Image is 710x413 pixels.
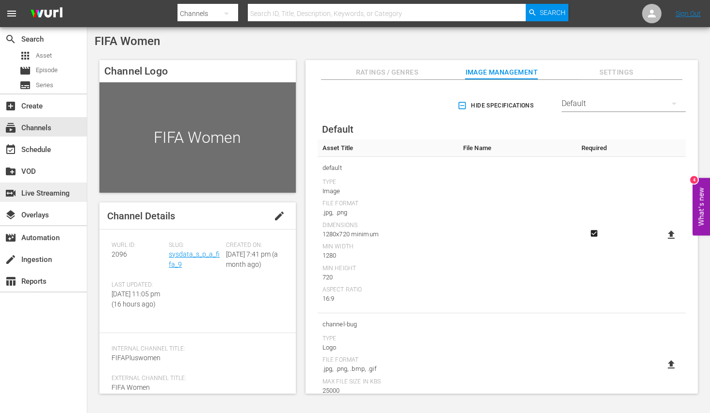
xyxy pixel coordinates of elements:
[5,275,16,287] span: Reports
[323,186,453,196] div: Image
[169,250,220,268] a: sysdata_s_p_a_fifa_9
[5,232,16,244] span: Automation
[323,318,453,331] span: channel-bug
[577,139,612,157] th: Required
[323,229,453,239] div: 1280x720 minimum
[19,65,31,76] span: Episode
[112,242,164,249] span: Wurl ID:
[693,178,710,235] button: Open Feedback Widget
[323,179,453,186] div: Type
[36,80,53,90] span: Series
[323,335,453,343] div: Type
[323,286,453,294] div: Aspect Ratio
[323,343,453,352] div: Logo
[112,375,279,382] span: External Channel Title:
[465,66,538,78] span: Image Management
[112,383,150,391] span: FIFA Women
[226,250,278,268] span: [DATE] 7:41 pm (a month ago)
[526,4,568,21] button: Search
[5,122,16,134] span: Channels
[323,222,453,229] div: Dimensions
[5,187,16,199] span: Live Streaming
[323,200,453,208] div: File Format
[540,4,565,21] span: Search
[36,51,52,61] span: Asset
[323,356,453,364] div: File Format
[455,92,537,119] button: Hide Specifications
[5,166,16,177] span: VOD
[323,364,453,374] div: .jpg, .png, .bmp, .gif
[107,210,175,222] span: Channel Details
[99,82,296,193] div: FIFA Women
[112,250,127,258] span: 2096
[99,60,296,82] h4: Channel Logo
[351,66,423,78] span: Ratings / Genres
[19,79,31,91] span: Series
[323,265,453,273] div: Min Height
[112,290,160,308] span: [DATE] 11:05 pm (16 hours ago)
[323,243,453,251] div: Min Width
[323,273,453,282] div: 720
[169,242,221,249] span: Slug:
[323,251,453,260] div: 1280
[5,33,16,45] span: Search
[459,101,533,111] span: Hide Specifications
[318,139,458,157] th: Asset Title
[323,386,453,396] div: 25000
[5,254,16,265] span: Ingestion
[323,378,453,386] div: Max File Size In Kbs
[690,176,698,184] div: 4
[268,204,291,228] button: edit
[95,34,160,48] span: FIFA Women
[323,162,453,174] span: default
[588,229,600,238] svg: Required
[274,210,285,222] span: edit
[5,209,16,221] span: Overlays
[19,50,31,61] span: Asset
[458,139,577,157] th: File Name
[112,345,279,353] span: Internal Channel Title:
[676,10,701,17] a: Sign Out
[6,8,17,19] span: menu
[580,66,653,78] span: Settings
[562,90,686,117] div: Default
[5,144,16,155] span: Schedule
[5,100,16,112] span: Create
[36,65,58,75] span: Episode
[322,123,354,135] span: Default
[323,294,453,304] div: 16:9
[226,242,278,249] span: Created On:
[112,281,164,289] span: Last Updated:
[23,2,70,25] img: ans4CAIJ8jUAAAAAAAAAAAAAAAAAAAAAAAAgQb4GAAAAAAAAAAAAAAAAAAAAAAAAJMjXAAAAAAAAAAAAAAAAAAAAAAAAgAT5G...
[323,208,453,217] div: .jpg, .png
[112,354,161,362] span: FIFAPluswomen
